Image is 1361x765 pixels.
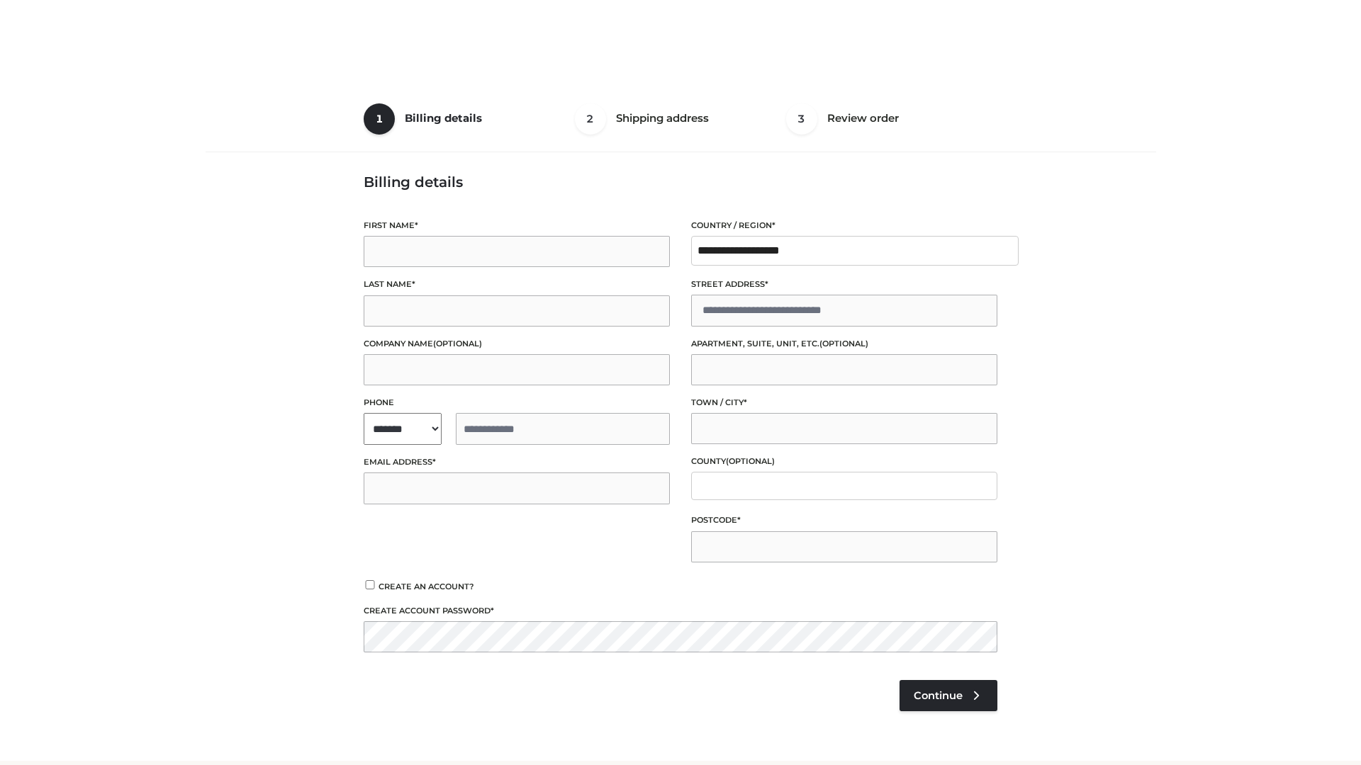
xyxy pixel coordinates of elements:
label: County [691,455,997,468]
label: Phone [364,396,670,409]
span: 3 [786,103,817,135]
span: Review order [827,111,899,125]
label: Country / Region [691,219,997,232]
label: Apartment, suite, unit, etc. [691,337,997,351]
label: Email address [364,455,670,469]
span: Shipping address [616,111,709,125]
label: Postcode [691,514,997,527]
label: Company name [364,337,670,351]
span: Billing details [405,111,482,125]
span: 1 [364,103,395,135]
span: (optional) [819,339,868,348]
span: Create an account? [379,582,474,591]
span: 2 [575,103,606,135]
a: Continue [900,680,997,711]
span: Continue [914,689,963,702]
label: Street address [691,278,997,291]
span: (optional) [726,456,775,466]
h3: Billing details [364,174,997,191]
span: (optional) [433,339,482,348]
label: Last name [364,278,670,291]
label: Create account password [364,604,997,618]
label: Town / City [691,396,997,409]
label: First name [364,219,670,232]
input: Create an account? [364,580,376,589]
